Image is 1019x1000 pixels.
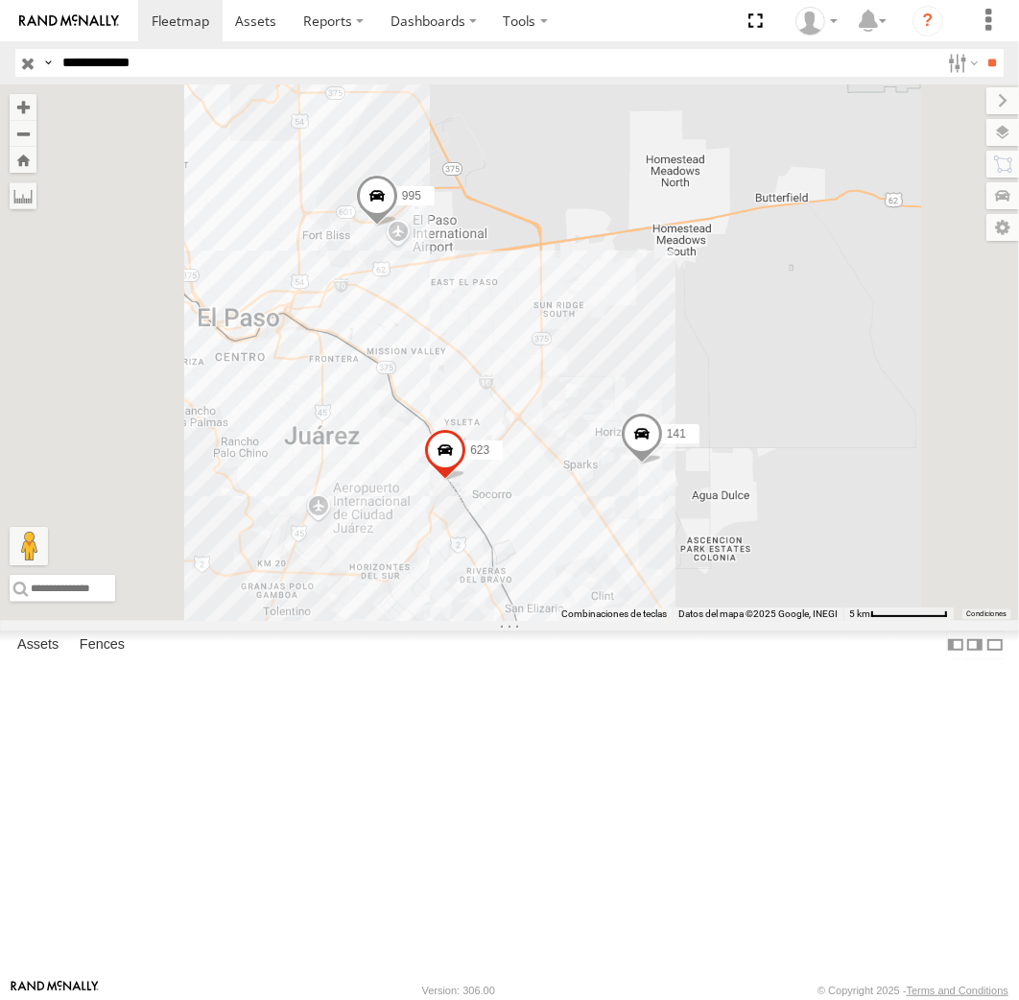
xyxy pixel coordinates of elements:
[10,527,48,565] button: Arrastra el hombrecito naranja al mapa para abrir Street View
[10,120,36,147] button: Zoom out
[470,443,489,457] span: 623
[818,985,1008,996] div: © Copyright 2025 -
[843,607,954,621] button: Escala del mapa: 5 km por 77 píxeles
[965,631,984,658] label: Dock Summary Table to the Right
[678,608,838,619] span: Datos del mapa ©2025 Google, INEGI
[10,94,36,120] button: Zoom in
[789,7,844,36] div: Fernando Valdez
[19,14,119,28] img: rand-logo.svg
[11,981,99,1000] a: Visit our Website
[907,985,1008,996] a: Terms and Conditions
[561,607,667,621] button: Combinaciones de teclas
[422,985,495,996] div: Version: 306.00
[966,610,1007,618] a: Condiciones
[985,631,1005,658] label: Hide Summary Table
[10,147,36,173] button: Zoom Home
[940,49,982,77] label: Search Filter Options
[70,631,134,658] label: Fences
[986,214,1019,241] label: Map Settings
[912,6,943,36] i: ?
[8,631,68,658] label: Assets
[40,49,56,77] label: Search Query
[946,631,965,658] label: Dock Summary Table to the Left
[667,427,686,440] span: 141
[402,189,421,202] span: 995
[10,182,36,209] label: Measure
[849,608,870,619] span: 5 km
